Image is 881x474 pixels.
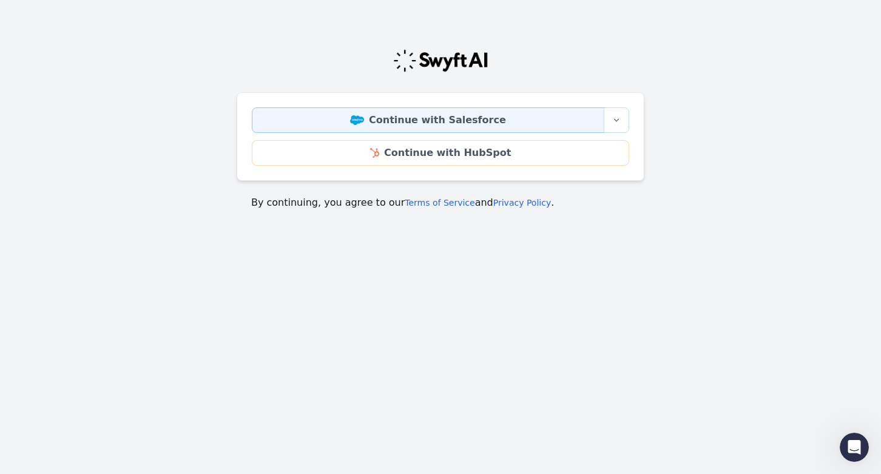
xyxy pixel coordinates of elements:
[350,115,364,125] img: Salesforce
[405,198,474,208] a: Terms of Service
[370,148,379,158] img: HubSpot
[252,107,604,133] a: Continue with Salesforce
[393,49,488,73] img: Swyft Logo
[251,195,630,210] p: By continuing, you agree to our and .
[840,433,869,462] iframe: Intercom live chat
[493,198,551,208] a: Privacy Policy
[252,140,629,166] a: Continue with HubSpot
